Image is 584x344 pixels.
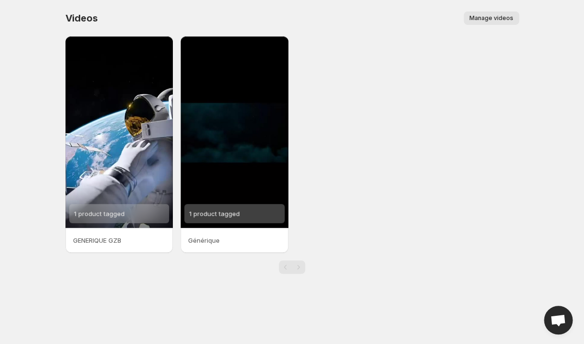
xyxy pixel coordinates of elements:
nav: Pagination [279,260,305,274]
a: Open chat [544,306,573,334]
button: Manage videos [464,11,519,25]
p: GENERIQUE GZB [73,236,166,245]
span: Manage videos [469,14,513,22]
span: Videos [65,12,98,24]
p: Générique [188,236,281,245]
span: 1 product tagged [74,210,125,217]
span: 1 product tagged [189,210,240,217]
